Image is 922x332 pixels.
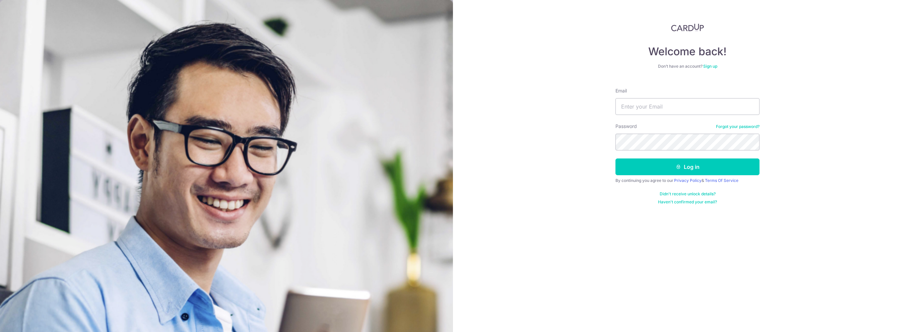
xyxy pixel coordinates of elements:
a: Forgot your password? [716,124,760,129]
a: Haven't confirmed your email? [658,199,717,205]
a: Sign up [703,64,717,69]
button: Log in [615,158,760,175]
label: Email [615,87,627,94]
input: Enter your Email [615,98,760,115]
div: By continuing you agree to our & [615,178,760,183]
a: Privacy Policy [674,178,702,183]
a: Didn't receive unlock details? [660,191,716,197]
div: Don’t have an account? [615,64,760,69]
label: Password [615,123,637,130]
img: CardUp Logo [671,23,704,31]
a: Terms Of Service [705,178,738,183]
h4: Welcome back! [615,45,760,58]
